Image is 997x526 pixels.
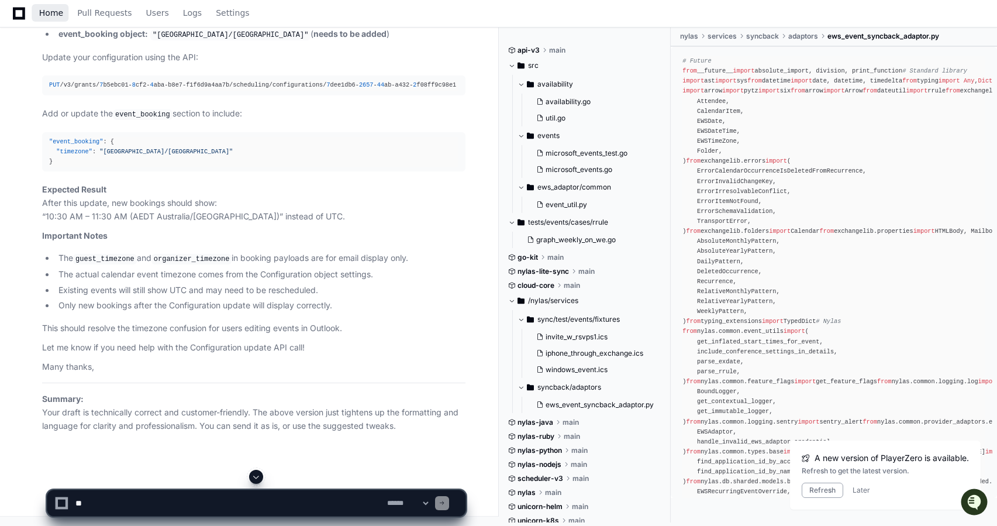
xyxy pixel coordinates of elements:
[518,432,554,441] span: nylas-ruby
[733,67,755,74] span: import
[518,378,663,397] button: syncback/adaptors
[964,77,974,84] span: Any
[784,328,805,335] span: import
[377,81,384,88] span: 44
[146,9,169,16] span: Users
[216,9,249,16] span: Settings
[686,228,701,235] span: from
[518,267,569,276] span: nylas-lite-sync
[546,365,608,374] span: windows_event.ics
[42,231,108,240] strong: Important Notes
[518,126,663,145] button: events
[528,218,608,227] span: tests/events/cases/rrule
[762,318,784,325] span: import
[518,178,663,197] button: ews_adaptor/common
[532,329,656,345] button: invite_w_rsvps1.ics
[12,12,35,35] img: PlayerZero
[546,200,587,209] span: event_util.py
[765,157,787,164] span: import
[546,97,591,106] span: availability.go
[12,87,33,108] img: 1756235613930-3d25f9e4-fa56-45dd-b3ad-e072dfbd1548
[49,138,103,145] span: "event_booking"
[518,215,525,229] svg: Directory
[199,91,213,105] button: Start new chat
[151,254,232,264] code: organizer_timezone
[537,80,573,89] span: availability
[686,448,701,455] span: from
[746,32,779,41] span: syncback
[42,184,106,194] strong: Expected Result
[722,87,744,94] span: import
[547,253,564,262] span: main
[82,122,142,132] a: Powered byPylon
[816,318,841,325] span: # Nylas
[55,27,465,42] li: ( )
[532,110,656,126] button: util.go
[518,59,525,73] svg: Directory
[564,432,580,441] span: main
[40,99,170,108] div: We're offline, but we'll be back soon!
[56,148,92,155] span: "timezone"
[518,310,663,329] button: sync/test/events/fixtures
[42,341,465,355] p: Let me know if you need help with the Configuration update API call!
[537,383,601,392] span: syncback/adaptors
[758,87,780,94] span: import
[518,418,553,427] span: nylas-java
[571,460,587,469] span: main
[77,9,132,16] span: Pull Requests
[99,148,233,155] span: "[GEOGRAPHIC_DATA]/[GEOGRAPHIC_DATA]"
[686,157,701,164] span: from
[359,81,374,88] span: 2657
[40,87,192,99] div: Start new chat
[326,81,330,88] span: 7
[49,80,458,90] div: /v3/grants/ b5ebc01- cf2- aba-b8e7-f1f6d9a4aa7b/scheduling/configurations/ dee1db6- - ab-a432- f0...
[537,183,611,192] span: ews_adaptor/common
[571,446,588,455] span: main
[150,81,154,88] span: 4
[42,360,465,374] p: Many thanks,
[528,296,578,305] span: /nylas/services
[791,77,812,84] span: import
[823,87,845,94] span: import
[103,138,106,145] span: :
[508,213,663,232] button: tests/events/cases/rrule
[682,87,704,94] span: import
[546,149,627,158] span: microsoft_events_test.go
[532,197,656,213] button: event_util.py
[791,87,805,94] span: from
[798,418,820,425] span: import
[863,87,877,94] span: from
[794,378,816,385] span: import
[55,284,465,297] li: Existing events will still show UTC and may need to be rescheduled.
[116,123,142,132] span: Pylon
[99,81,103,88] span: 7
[532,345,656,362] button: iphone_through_exchange.ics
[939,77,960,84] span: import
[532,362,656,378] button: windows_event.ics
[978,77,993,84] span: Dict
[549,46,565,55] span: main
[784,448,805,455] span: import
[527,380,534,394] svg: Directory
[686,318,701,325] span: from
[150,30,311,40] code: "[GEOGRAPHIC_DATA]/[GEOGRAPHIC_DATA]"
[682,328,697,335] span: from
[55,252,465,266] li: The and in booking payloads are for email display only.
[877,378,892,385] span: from
[39,9,63,16] span: Home
[73,254,137,264] code: guest_timezone
[788,32,818,41] span: adaptors
[715,77,737,84] span: import
[55,268,465,281] li: The actual calendar event timezone comes from the Configuration object settings.
[682,77,704,84] span: import
[946,87,960,94] span: from
[802,466,969,476] div: Refresh to get the latest version.
[686,378,701,385] span: from
[682,57,711,64] span: # Future
[12,47,213,66] div: Welcome
[518,281,554,290] span: cloud-core
[802,483,843,498] button: Refresh
[564,281,580,290] span: main
[532,397,656,413] button: ews_event_syncback_adaptor.py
